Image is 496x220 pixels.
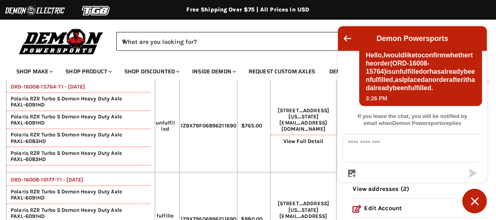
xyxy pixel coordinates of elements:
[179,79,237,172] td: 1Z9X79F06896211690
[59,63,117,80] a: Shop Product
[116,32,391,51] form: Product
[7,177,83,183] a: ORD-16008-10177-T1 - [DATE]
[10,63,58,80] a: Shop Make
[7,102,45,108] span: PAXL-6091HD
[4,3,66,18] img: Demon Electric Logo 2
[7,150,151,156] span: Polaris RZR Turbo S Demon Heavy Duty Axle
[66,3,127,18] img: TGB Logo 2
[7,213,45,219] span: PAXL-6091HD
[7,188,151,195] span: Polaris RZR Turbo S Demon Heavy Duty Axle
[280,120,327,132] span: [EMAIL_ADDRESS][DOMAIN_NAME]
[270,79,336,172] td: [STREET_ADDRESS][US_STATE]
[7,138,46,144] span: PAXL-6083HD
[7,84,85,90] a: ORD-16008-15764-T1 - [DATE]
[241,122,263,129] span: $765.00
[7,207,151,213] span: Polaris RZR Turbo S Demon Heavy Duty Axle
[283,138,323,144] a: View Full Detail
[118,63,184,80] a: Shop Discounted
[7,156,46,162] span: PAXL-6083HD
[7,120,45,126] span: PAXL-6091HD
[7,113,151,120] span: Polaris RZR Turbo S Demon Heavy Duty Axle
[7,95,151,102] span: Polaris RZR Turbo S Demon Heavy Duty Axle
[335,26,489,213] inbox-online-store-chat: Shopify online store chat
[186,63,241,80] a: Inside Demon
[7,195,45,201] span: PAXL-6091HD
[155,79,179,172] td: unfulfilled
[323,63,383,80] a: Demon Rewards
[116,32,369,51] input: When autocomplete results are available use up and down arrows to review and enter to select
[7,132,151,138] span: Polaris RZR Turbo S Demon Heavy Duty Axle
[16,27,106,56] img: Demon Powersports
[242,63,322,80] a: Request Custom Axles
[10,60,473,80] ul: Main menu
